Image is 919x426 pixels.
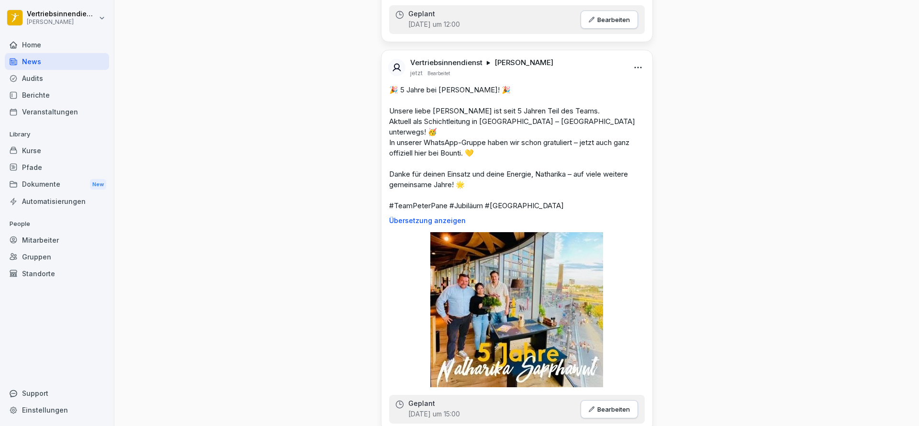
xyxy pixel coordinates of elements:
[5,127,109,142] p: Library
[410,58,482,67] p: Vertriebsinnendienst
[27,19,97,25] p: [PERSON_NAME]
[27,10,97,18] p: Vertriebsinnendienst
[581,11,638,29] button: Bearbeiten
[5,248,109,265] a: Gruppen
[5,70,109,87] a: Audits
[90,179,106,190] div: New
[5,176,109,193] a: DokumenteNew
[5,159,109,176] a: Pfade
[494,58,553,67] p: [PERSON_NAME]
[408,10,435,18] p: Geplant
[5,36,109,53] a: Home
[410,69,423,77] p: jetzt
[5,265,109,282] a: Standorte
[5,87,109,103] a: Berichte
[408,400,435,407] p: Geplant
[430,232,603,387] img: p5l7oaf60l83jhp8i1uswx4g.png
[581,400,638,418] button: Bearbeiten
[5,402,109,418] a: Einstellungen
[5,385,109,402] div: Support
[389,217,645,224] p: Übersetzung anzeigen
[597,16,630,23] p: Bearbeiten
[5,53,109,70] a: News
[5,193,109,210] a: Automatisierungen
[408,409,460,419] p: [DATE] um 15:00
[5,103,109,120] a: Veranstaltungen
[597,405,630,413] p: Bearbeiten
[427,69,450,77] p: Bearbeitet
[389,85,645,211] p: 🎉 5 Jahre bei [PERSON_NAME]! 🎉 Unsere liebe [PERSON_NAME] ist seit 5 Jahren Teil des Teams. Aktue...
[408,20,460,29] p: [DATE] um 12:00
[5,232,109,248] a: Mitarbeiter
[5,176,109,193] div: Dokumente
[5,142,109,159] a: Kurse
[5,216,109,232] p: People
